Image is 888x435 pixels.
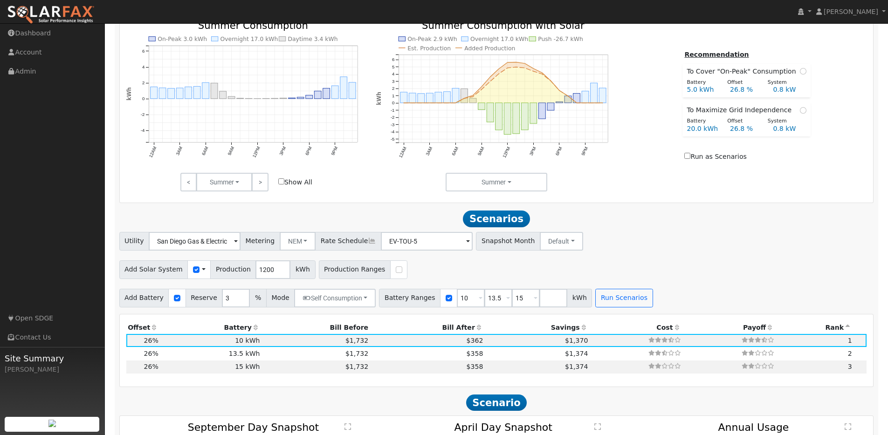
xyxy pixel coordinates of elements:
[125,88,132,101] text: kWh
[418,94,425,103] rect: onclick=""
[446,102,448,104] circle: onclick=""
[463,211,530,227] span: Scenarios
[158,36,207,43] text: On-Peak 3.0 kWh
[547,103,554,110] rect: onclick=""
[381,232,473,251] input: Select a Rate Schedule
[251,146,261,158] text: 12PM
[266,289,295,307] span: Mode
[682,85,725,95] div: 5.0 kWh
[496,103,503,130] rect: onclick=""
[438,102,440,104] circle: onclick=""
[532,68,534,70] circle: onclick=""
[478,103,485,110] rect: onclick=""
[314,91,321,99] rect: onclick=""
[160,334,262,347] td: 10 kWh
[824,8,878,15] span: [PERSON_NAME]
[297,97,304,99] rect: onclick=""
[446,173,548,191] button: Summer
[160,321,262,334] th: Battery
[186,289,223,307] span: Reserve
[444,92,451,103] rect: onclick=""
[467,363,483,370] span: $358
[220,92,227,99] rect: onclick=""
[249,289,266,307] span: %
[682,117,723,125] div: Battery
[289,98,296,99] rect: onclick=""
[599,88,606,103] rect: onclick=""
[345,363,368,370] span: $1,732
[400,92,407,103] rect: onclick=""
[532,70,534,72] circle: onclick=""
[392,101,394,106] text: 0
[427,93,434,103] rect: onclick=""
[180,173,197,191] a: <
[185,87,192,99] rect: onclick=""
[196,173,252,191] button: Summer
[558,90,560,92] circle: onclick=""
[407,45,451,52] text: Est. Production
[656,324,673,331] span: Cost
[176,88,183,99] rect: onclick=""
[469,98,476,103] rect: onclick=""
[420,102,422,104] circle: onclick=""
[515,67,517,68] circle: onclick=""
[160,360,262,374] td: 15 kWh
[304,146,313,156] text: 6PM
[538,36,583,43] text: Push -26.7 kWh
[193,87,200,99] rect: onclick=""
[144,350,158,357] span: 26%
[576,102,578,104] circle: onclick=""
[541,73,543,75] circle: onclick=""
[466,394,527,411] span: Scenario
[684,152,746,162] label: Run as Scenarios
[392,57,394,62] text: 6
[370,321,485,334] th: Bill After
[278,177,312,187] label: Show All
[845,423,851,430] text: 
[175,146,183,156] text: 3AM
[392,72,395,77] text: 4
[409,93,416,103] rect: onclick=""
[48,420,56,427] img: retrieve
[5,365,100,374] div: [PERSON_NAME]
[422,20,585,32] text: Summer Consumption with Solar
[487,103,494,122] rect: onclick=""
[349,82,356,99] rect: onclick=""
[144,363,158,370] span: 26%
[684,51,749,58] u: Recommendation
[323,88,330,99] rect: onclick=""
[188,421,319,433] text: September Day Snapshot
[454,421,553,433] text: April Day Snapshot
[502,146,511,158] text: 12PM
[507,67,509,69] circle: onclick=""
[403,102,405,104] circle: onclick=""
[315,232,381,251] span: Rate Schedule
[142,49,145,54] text: 6
[391,115,395,120] text: -2
[725,85,768,95] div: 26.8 %
[119,232,150,251] span: Utility
[198,20,308,32] text: Summer Consumption
[489,76,491,78] circle: onclick=""
[429,102,431,104] circle: onclick=""
[507,61,509,63] circle: onclick=""
[142,65,145,70] text: 4
[768,124,811,134] div: 0.8 kW
[476,146,485,156] text: 9AM
[590,83,597,103] rect: onclick=""
[498,73,500,75] circle: onclick=""
[481,89,482,91] circle: onclick=""
[280,232,316,251] button: NEM
[584,102,586,104] circle: onclick=""
[379,289,441,307] span: Battery Ranges
[140,128,145,133] text: -4
[149,232,241,251] input: Select a Utility
[461,89,468,103] rect: onclick=""
[412,102,413,104] circle: onclick=""
[391,108,395,113] text: -1
[376,92,382,105] text: kWh
[252,173,268,191] a: >
[472,96,474,98] circle: onclick=""
[288,36,338,43] text: Daytime 3.4 kWh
